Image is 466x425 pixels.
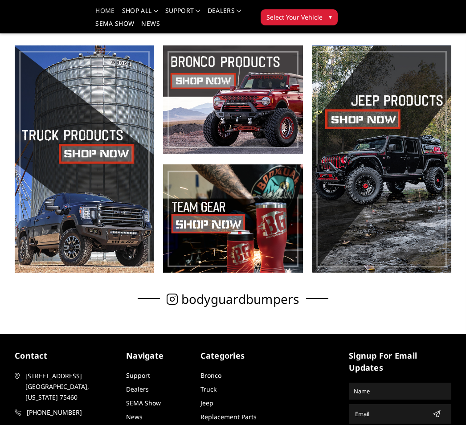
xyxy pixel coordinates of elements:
[15,407,117,418] a: [PHONE_NUMBER]
[15,350,117,362] h5: contact
[352,407,429,421] input: Email
[126,385,149,393] a: Dealers
[126,413,143,421] a: News
[208,8,241,20] a: Dealers
[200,371,221,380] a: Bronco
[126,371,150,380] a: Support
[200,413,257,421] a: Replacement Parts
[95,8,114,20] a: Home
[122,8,158,20] a: shop all
[27,407,117,418] span: [PHONE_NUMBER]
[266,12,323,22] span: Select Your Vehicle
[200,385,217,393] a: Truck
[25,371,115,403] span: [STREET_ADDRESS] [GEOGRAPHIC_DATA], [US_STATE] 75460
[165,8,200,20] a: Support
[350,384,450,398] input: Name
[261,9,338,25] button: Select Your Vehicle
[349,350,451,374] h5: signup for email updates
[141,20,159,33] a: News
[200,350,266,362] h5: Categories
[126,350,192,362] h5: Navigate
[329,12,332,21] span: ▾
[200,399,213,407] a: Jeep
[95,20,134,33] a: SEMA Show
[181,294,299,304] span: bodyguardbumpers
[126,399,161,407] a: SEMA Show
